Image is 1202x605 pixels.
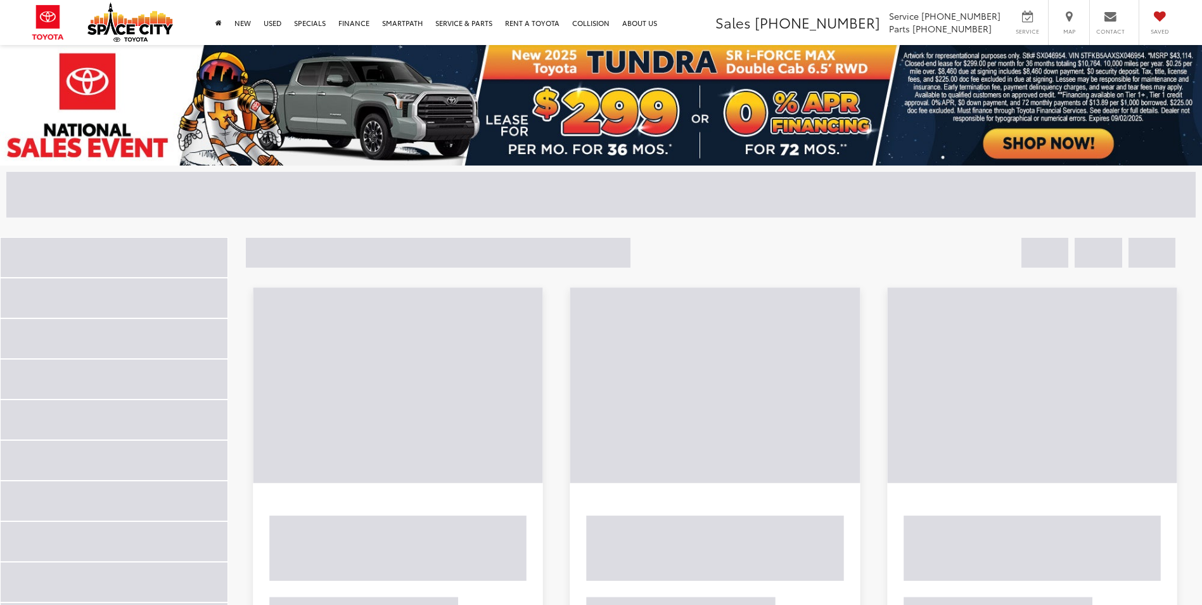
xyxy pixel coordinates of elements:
[1096,27,1125,36] span: Contact
[912,22,992,35] span: [PHONE_NUMBER]
[921,10,1001,22] span: [PHONE_NUMBER]
[889,10,919,22] span: Service
[889,22,910,35] span: Parts
[87,3,173,42] img: Space City Toyota
[1146,27,1173,36] span: Saved
[715,12,751,32] span: Sales
[755,12,880,32] span: [PHONE_NUMBER]
[1013,27,1042,36] span: Service
[1055,27,1083,36] span: Map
